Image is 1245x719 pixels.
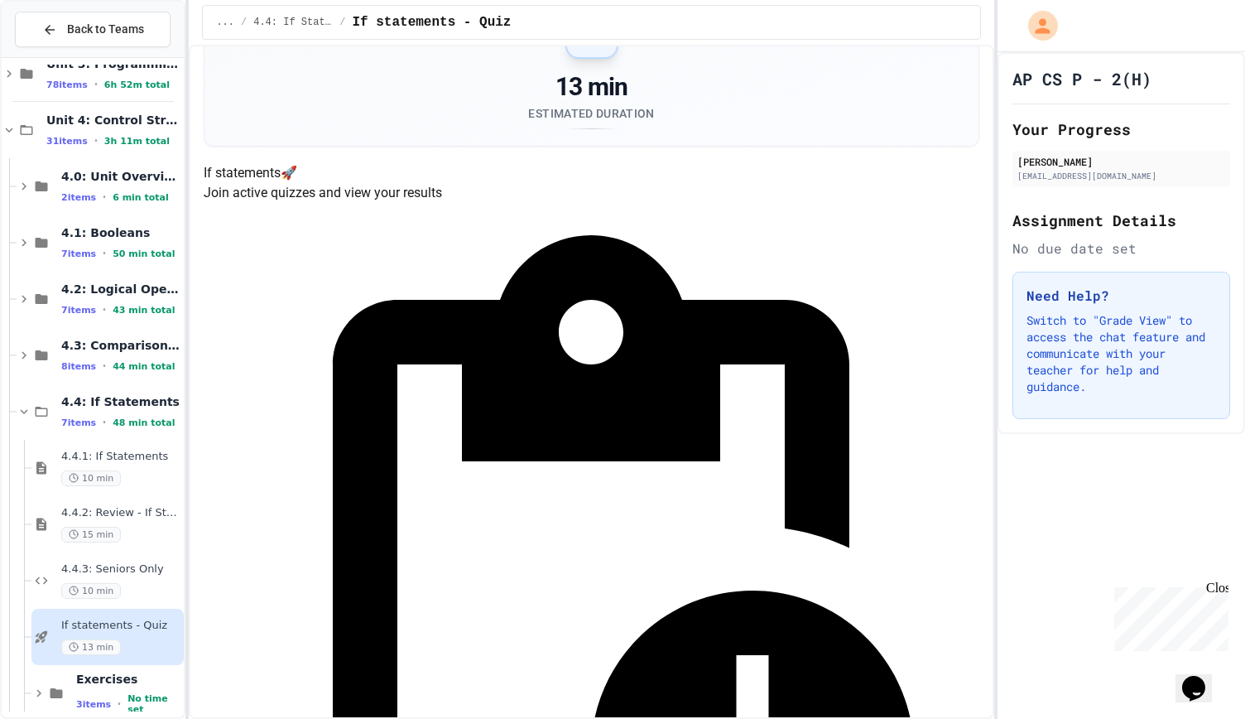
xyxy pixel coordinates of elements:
h4: If statements 🚀 [204,163,978,183]
span: • [94,78,98,91]
span: • [118,697,121,711]
div: My Account [1011,7,1062,45]
span: 4.4.3: Seniors Only [61,562,180,577]
h2: Your Progress [1012,118,1230,141]
span: 50 min total [113,249,175,259]
span: 6h 52m total [104,80,170,90]
span: 4.4.1: If Statements [61,450,180,464]
span: 7 items [61,305,96,316]
span: / [241,16,247,29]
span: • [103,191,106,204]
iframe: chat widget [1108,581,1228,651]
span: • [103,359,106,373]
span: If statements - Quiz [61,619,180,633]
span: 8 items [61,361,96,372]
span: • [103,416,106,429]
p: Switch to "Grade View" to access the chat feature and communicate with your teacher for help and ... [1026,312,1216,395]
span: • [103,303,106,316]
span: 6 min total [113,192,169,203]
span: 4.4: If Statements [61,394,180,409]
span: 10 min [61,583,121,599]
span: • [94,134,98,147]
span: 3 items [76,699,111,710]
span: 4.2: Logical Operators [61,282,180,297]
div: 13 min [528,72,654,102]
span: 43 min total [113,305,175,316]
h2: Assignment Details [1012,209,1230,232]
span: 44 min total [113,361,175,372]
span: 4.4.2: Review - If Statements [61,506,180,520]
span: / [339,16,345,29]
button: Back to Teams [15,12,171,47]
div: [EMAIL_ADDRESS][DOMAIN_NAME] [1017,170,1225,182]
span: 13 min [61,639,121,655]
span: 10 min [61,470,121,486]
span: 2 items [61,192,96,203]
span: 7 items [61,249,96,259]
span: 4.1: Booleans [61,225,180,240]
span: 4.4: If Statements [253,16,333,29]
h3: Need Help? [1026,286,1216,306]
span: 3h 11m total [104,136,170,147]
div: No due date set [1012,239,1230,258]
span: 48 min total [113,417,175,428]
span: ... [216,16,234,29]
span: 4.0: Unit Overview [61,169,180,184]
span: 78 items [46,80,88,90]
span: 15 min [61,527,121,543]
div: Estimated Duration [528,105,654,122]
span: If statements - Quiz [352,12,511,32]
span: Back to Teams [67,21,144,38]
p: Join active quizzes and view your results [204,183,978,203]
iframe: chat widget [1175,653,1228,702]
span: 4.3: Comparison Operators [61,338,180,353]
span: Unit 4: Control Structures [46,113,180,128]
div: [PERSON_NAME] [1017,154,1225,169]
span: 7 items [61,417,96,428]
span: Exercises [76,672,180,687]
span: • [103,247,106,260]
span: 31 items [46,136,88,147]
span: No time set [127,693,180,715]
h1: AP CS P - 2(H) [1012,67,1151,90]
div: Chat with us now!Close [7,7,114,105]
